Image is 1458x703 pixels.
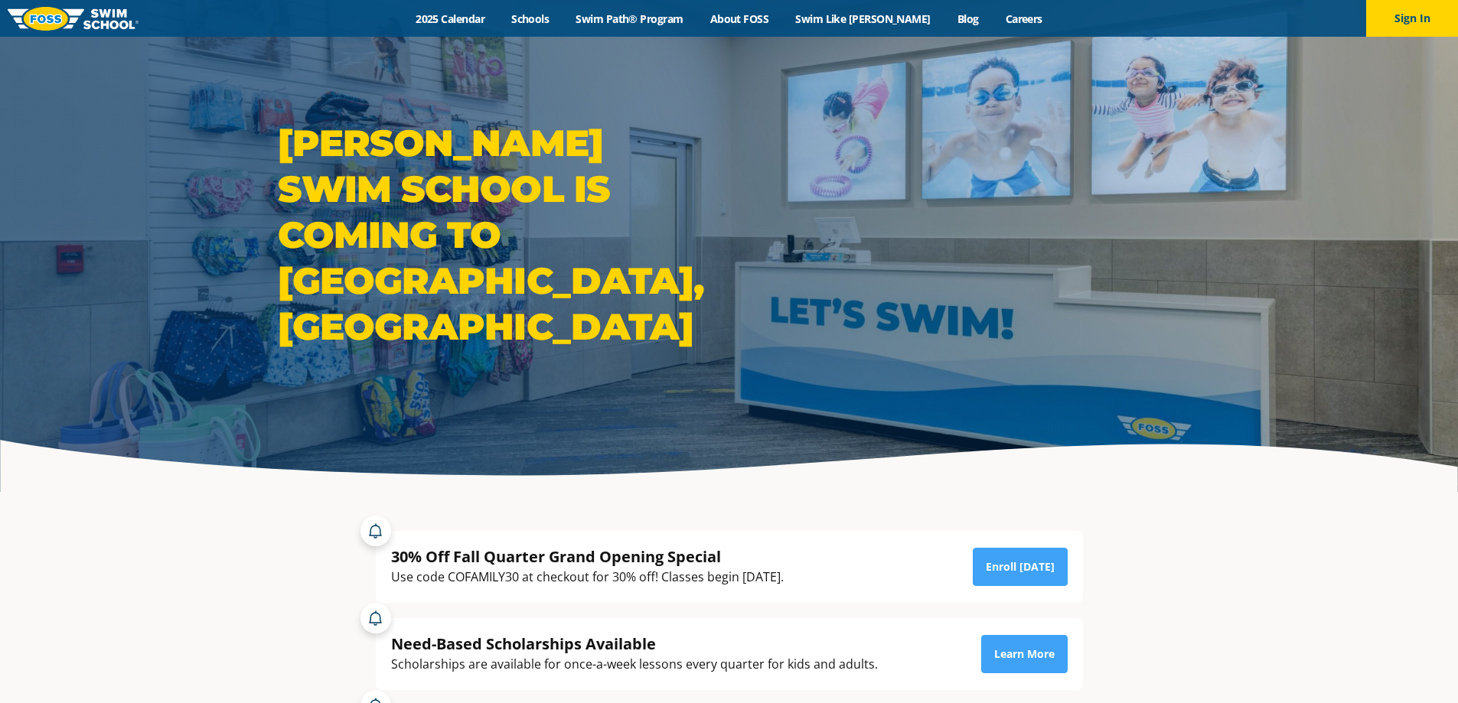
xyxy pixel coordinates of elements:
[403,11,498,26] a: 2025 Calendar
[278,120,722,350] h1: [PERSON_NAME] Swim School is coming to [GEOGRAPHIC_DATA], [GEOGRAPHIC_DATA]
[782,11,944,26] a: Swim Like [PERSON_NAME]
[391,567,784,587] div: Use code COFAMILY30 at checkout for 30% off! Classes begin [DATE].
[391,546,784,567] div: 30% Off Fall Quarter Grand Opening Special
[563,11,696,26] a: Swim Path® Program
[696,11,782,26] a: About FOSS
[498,11,563,26] a: Schools
[944,11,992,26] a: Blog
[973,548,1068,586] a: Enroll [DATE]
[391,654,878,675] div: Scholarships are available for once-a-week lessons every quarter for kids and adults.
[992,11,1055,26] a: Careers
[8,7,139,31] img: FOSS Swim School Logo
[391,633,878,654] div: Need-Based Scholarships Available
[981,635,1068,673] a: Learn More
